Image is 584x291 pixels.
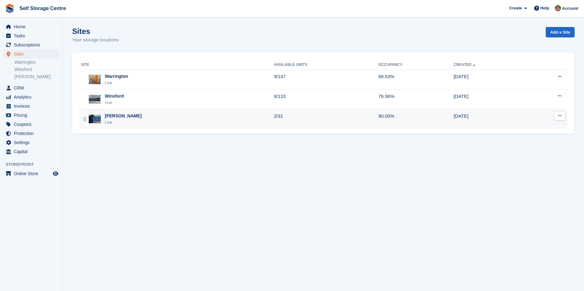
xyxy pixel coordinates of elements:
span: Subscriptions [14,40,51,49]
td: 2/31 [274,109,378,129]
span: Storefront [6,161,62,168]
img: Image of Warrington site [89,75,101,84]
a: Preview store [52,170,59,177]
a: [PERSON_NAME] [14,74,59,80]
span: Account [562,5,578,12]
th: Site [80,60,274,70]
a: menu [3,40,59,49]
a: Add a Site [546,27,575,37]
div: Live [105,80,128,86]
td: 9/147 [274,70,378,89]
td: [DATE] [453,109,525,129]
a: menu [3,31,59,40]
td: 8/133 [274,89,378,109]
h1: Sites [72,27,119,35]
a: menu [3,138,59,147]
th: Occupancy [378,60,454,70]
span: Online Store [14,169,51,178]
a: Created [453,62,476,67]
a: menu [3,102,59,110]
span: Pricing [14,111,51,120]
img: Image of Winsford site [89,95,101,104]
a: menu [3,169,59,178]
td: [DATE] [453,70,525,89]
img: Robert Fletcher [555,5,561,11]
a: menu [3,147,59,156]
div: Warrington [105,73,128,80]
span: Settings [14,138,51,147]
a: menu [3,84,59,92]
a: menu [3,50,59,58]
a: menu [3,111,59,120]
td: 89.53% [378,70,454,89]
a: menu [3,120,59,129]
a: Self Storage Centre [17,3,68,13]
a: Warrington [14,59,59,65]
span: Capital [14,147,51,156]
p: Your storage locations [72,36,119,44]
td: 90.00% [378,109,454,129]
span: Help [540,5,549,11]
th: Available Units [274,60,378,70]
span: Protection [14,129,51,138]
img: Image of Arley site [89,115,101,124]
span: Create [509,5,522,11]
span: CRM [14,84,51,92]
td: [DATE] [453,89,525,109]
div: Winsford [105,93,124,100]
div: [PERSON_NAME] [105,113,142,119]
span: Invoices [14,102,51,110]
span: Home [14,22,51,31]
span: Tasks [14,31,51,40]
span: Analytics [14,93,51,101]
span: Sites [14,50,51,58]
a: menu [3,93,59,101]
td: 76.96% [378,89,454,109]
div: Live [105,119,142,126]
a: menu [3,129,59,138]
a: Winsford [14,67,59,73]
span: Coupons [14,120,51,129]
img: stora-icon-8386f47178a22dfd0bd8f6a31ec36ba5ce8667c1dd55bd0f319d3a0aa187defe.svg [5,4,14,13]
a: menu [3,22,59,31]
div: Live [105,100,124,106]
